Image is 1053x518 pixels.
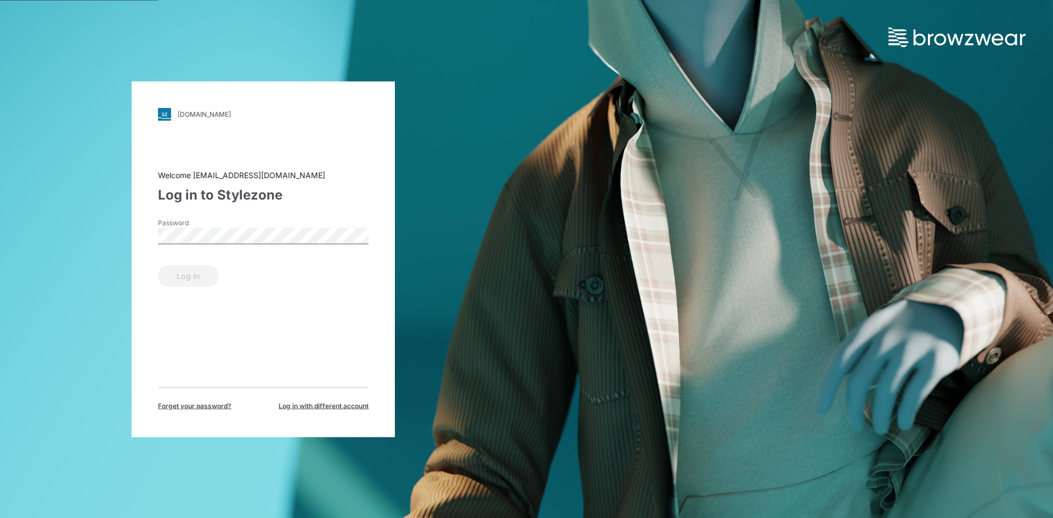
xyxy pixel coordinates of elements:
label: Password [158,218,235,227]
div: Welcome [EMAIL_ADDRESS][DOMAIN_NAME] [158,169,369,180]
div: Log in to Stylezone [158,185,369,204]
span: Log in with different account [279,401,369,411]
img: browzwear-logo.73288ffb.svg [888,27,1026,47]
span: Forget your password? [158,401,231,411]
img: svg+xml;base64,PHN2ZyB3aWR0aD0iMjgiIGhlaWdodD0iMjgiIHZpZXdCb3g9IjAgMCAyOCAyOCIgZmlsbD0ibm9uZSIgeG... [158,107,171,121]
div: [DOMAIN_NAME] [178,110,231,118]
a: [DOMAIN_NAME] [158,107,369,121]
